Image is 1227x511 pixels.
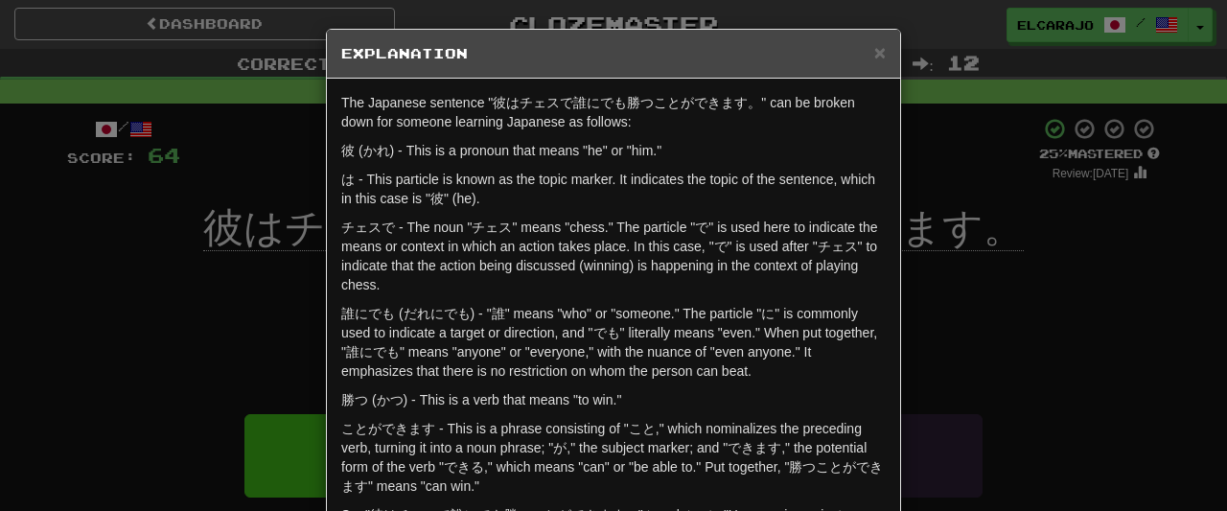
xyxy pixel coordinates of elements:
p: は - This particle is known as the topic marker. It indicates the topic of the sentence, which in ... [341,170,886,208]
p: 誰にでも (だれにでも) - "誰" means "who" or "someone." The particle "に" is commonly used to indicate a targ... [341,304,886,381]
span: × [874,41,886,63]
p: The Japanese sentence "彼はチェスで誰にでも勝つことができます。" can be broken down for someone learning Japanese as ... [341,93,886,131]
button: Close [874,42,886,62]
p: 勝つ (かつ) - This is a verb that means "to win." [341,390,886,409]
h5: Explanation [341,44,886,63]
p: ことができます - This is a phrase consisting of "こと," which nominalizes the preceding verb, turning it i... [341,419,886,496]
p: チェスで - The noun "チェス" means "chess." The particle "で" is used here to indicate the means or conte... [341,218,886,294]
p: 彼 (かれ) - This is a pronoun that means "he" or "him." [341,141,886,160]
